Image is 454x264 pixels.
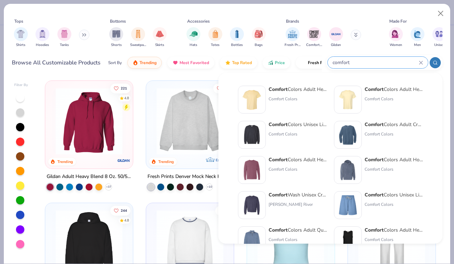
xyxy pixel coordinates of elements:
[252,27,266,48] div: filter for Bags
[153,27,167,48] button: filter button
[390,42,402,48] span: Women
[39,30,46,38] img: Hoodies Image
[127,57,162,69] button: Trending
[389,27,403,48] div: filter for Women
[153,27,167,48] div: filter for Skirts
[337,230,359,251] img: 9bb46401-8c70-4267-b63b-7ffdba721e82
[285,27,301,48] div: filter for Fresh Prints
[286,18,299,24] div: Brands
[35,27,49,48] button: filter button
[14,27,28,48] div: filter for Shirts
[432,27,446,48] button: filter button
[331,29,341,39] img: Gildan Image
[269,226,327,234] div: Colors Adult Quarter-Zip Sweatshirt
[208,27,222,48] div: filter for Totes
[285,42,301,48] span: Fresh Prints
[287,29,298,39] img: Fresh Prints Image
[230,27,244,48] div: filter for Bottles
[52,88,126,155] img: 01756b78-01f6-4cc6-8d8a-3c30c1a0c8ac
[329,27,343,48] button: filter button
[241,230,263,251] img: 70e04f9d-cd5a-4d8d-b569-49199ba2f040
[365,156,423,163] div: Colors Adult Hooded Sweatshirt
[414,30,421,38] img: Men Image
[140,60,157,65] span: Trending
[130,27,146,48] div: filter for Sweatpants
[207,185,212,189] span: + 10
[337,159,359,181] img: ff9285ed-6195-4d41-bd6b-4a29e0566347
[269,121,288,128] strong: Comfort
[392,30,400,38] img: Women Image
[190,42,197,48] span: Hats
[241,89,263,110] img: 029b8af0-80e6-406f-9fdc-fdf898547912
[365,236,423,243] div: Comfort Colors
[365,96,423,102] div: Comfort Colors
[14,18,23,24] div: Tops
[435,30,443,38] img: Unisex Image
[269,96,327,102] div: Comfort Colors
[365,121,423,128] div: Colors Adult Crewneck Sweatshirt
[434,7,447,20] button: Close
[309,29,319,39] img: Comfort Colors Image
[215,205,231,215] button: Like
[365,226,423,234] div: Colors Adult Heavyweight RS Tank
[263,57,290,69] button: Price
[365,156,384,163] strong: Comfort
[57,27,71,48] button: filter button
[365,86,384,93] strong: Comfort
[180,60,209,65] span: Most Favorited
[337,124,359,146] img: 1f2d2499-41e0-44f5-b794-8109adf84418
[47,172,132,181] div: Gildan Adult Heavy Blend 8 Oz. 50/50 Hooded Sweatshirt
[308,60,344,65] span: Fresh Prints Flash
[389,18,407,24] div: Made For
[57,27,71,48] div: filter for Tanks
[220,57,257,69] button: Top Rated
[285,27,301,48] button: filter button
[190,30,198,38] img: Hats Image
[216,158,231,162] span: Exclusive
[414,42,421,48] span: Men
[365,131,423,137] div: Comfort Colors
[329,27,343,48] div: filter for Gildan
[130,42,146,48] span: Sweatpants
[365,166,423,172] div: Comfort Colors
[110,18,126,24] div: Bottoms
[108,60,122,66] div: Sort By
[269,236,327,243] div: Comfort Colors
[36,42,49,48] span: Hoodies
[121,209,127,212] span: 244
[269,86,288,93] strong: Comfort
[296,57,376,69] button: Fresh Prints Flash
[208,27,222,48] button: filter button
[232,60,252,65] span: Top Rated
[213,83,231,93] button: Like
[411,27,424,48] button: filter button
[365,227,384,233] strong: Comfort
[167,57,214,69] button: Most Favorited
[124,218,129,223] div: 4.8
[252,27,266,48] button: filter button
[124,95,129,101] div: 4.8
[269,156,327,163] div: Colors Adult Heavyweight RS Long-Sleeve T-Shirt
[241,159,263,181] img: 8efac5f7-8da2-47f5-bf92-f12be686d45d
[14,27,28,48] button: filter button
[156,30,164,38] img: Skirts Image
[255,30,262,38] img: Bags Image
[225,60,231,65] img: TopRated.gif
[35,27,49,48] div: filter for Hoodies
[306,27,322,48] button: filter button
[233,30,241,38] img: Bottles Image
[411,27,424,48] div: filter for Men
[365,86,423,93] div: Colors Adult Heavyweight RS Pocket T-Shirt
[269,166,327,172] div: Comfort Colors
[337,194,359,216] img: f2d6ea8c-1882-4c20-b4ff-9a0f9567d9b8
[306,42,322,48] span: Comfort Colors
[275,60,285,65] span: Price
[306,27,322,48] div: filter for Comfort Colors
[186,27,200,48] div: filter for Hats
[269,191,327,199] div: Wash Unisex Crew Sweatshirt
[255,42,263,48] span: Bags
[269,131,327,137] div: Comfort Colors
[112,30,120,38] img: Shorts Image
[148,172,232,181] div: Fresh Prints Denver Mock Neck Heavyweight Sweatshirt
[434,42,445,48] span: Unisex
